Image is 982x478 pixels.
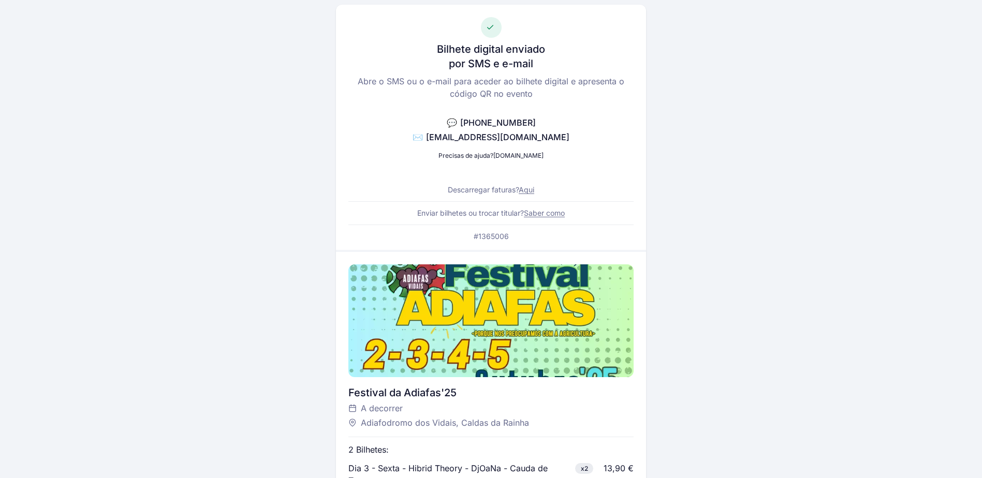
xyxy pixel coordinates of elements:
[460,117,536,128] span: [PHONE_NUMBER]
[361,416,529,429] span: Adiafodromo dos Vidais, Caldas da Rainha
[437,42,545,56] h3: Bilhete digital enviado
[413,132,423,142] span: ✉️
[348,385,634,400] div: Festival da Adiafas'25
[417,208,565,218] p: Enviar bilhetes ou trocar titular?
[361,402,403,414] span: A decorrer
[448,185,534,195] p: Descarregar faturas?
[438,152,493,159] span: Precisas de ajuda?
[524,208,565,217] a: Saber como
[449,56,533,71] h3: por SMS e e-mail
[348,443,389,456] p: 2 Bilhetes:
[519,185,534,194] a: Aqui
[604,462,634,474] div: 13,90 €
[474,231,509,242] p: #1365006
[426,132,569,142] span: [EMAIL_ADDRESS][DOMAIN_NAME]
[575,463,593,474] span: x2
[348,75,634,100] p: Abre o SMS ou o e-mail para aceder ao bilhete digital e apresenta o código QR no evento
[447,117,457,128] span: 💬
[493,152,544,159] a: [DOMAIN_NAME]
